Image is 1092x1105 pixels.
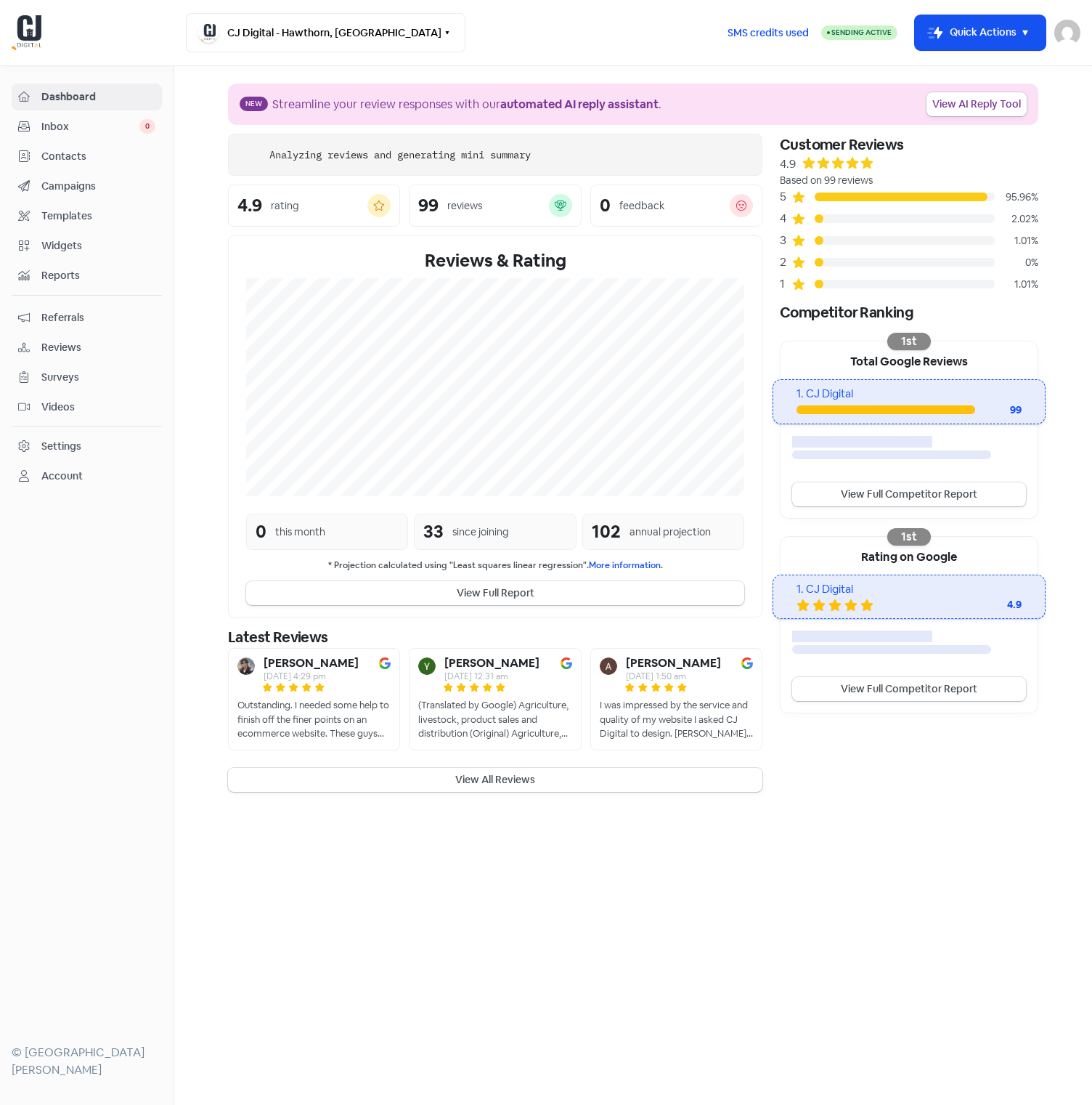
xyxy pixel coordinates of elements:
div: Outstanding. I needed some help to finish off the finer points on an ecommerce website. These guy... [237,698,391,741]
a: Contacts [12,143,162,170]
a: Inbox 0 [12,113,162,140]
div: 1.01% [995,233,1038,248]
div: 95.96% [995,190,1038,205]
div: 1. CJ Digital [796,386,1021,402]
div: 1st [887,333,931,350]
div: 4.9 [963,597,1022,612]
span: SMS credits used [728,25,809,41]
span: 0 [139,119,155,134]
a: View AI Reply Tool [926,92,1027,116]
div: 3 [780,232,791,249]
div: 1. CJ Digital [796,581,1021,598]
div: 99 [418,197,439,214]
div: Account [41,469,83,484]
div: Streamline your review responses with our . [272,96,661,113]
button: View All Reviews [228,768,762,792]
a: Referrals [12,304,162,331]
div: I was impressed by the service and quality of my website I asked CJ Digital to design. [PERSON_NA... [600,698,753,741]
a: 99reviews [409,185,581,227]
div: this month [275,525,325,540]
a: Sending Active [821,24,897,41]
span: Campaigns [41,179,155,194]
div: Analyzing reviews and generating mini summary [269,147,531,163]
img: Image [379,657,391,669]
div: 102 [592,519,621,545]
a: 0feedback [590,185,762,227]
img: Image [741,657,753,669]
div: Rating on Google [781,537,1038,575]
a: 4.9rating [228,185,400,227]
a: Dashboard [12,84,162,110]
div: 2.02% [995,211,1038,227]
a: Templates [12,203,162,230]
img: Avatar [418,657,436,675]
div: [DATE] 1:50 am [626,672,721,681]
div: Settings [41,439,81,454]
div: Reviews & Rating [246,248,744,274]
div: 99 [975,402,1022,418]
div: 4 [780,210,791,227]
div: 0 [600,197,611,214]
div: [DATE] 12:31 am [444,672,539,681]
div: Customer Reviews [780,134,1038,155]
div: 33 [423,519,444,545]
button: CJ Digital - Hawthorn, [GEOGRAPHIC_DATA] [186,13,465,52]
div: Competitor Ranking [780,301,1038,323]
a: More information. [589,559,663,571]
a: Settings [12,433,162,460]
span: Reviews [41,340,155,355]
div: 1st [887,528,931,546]
a: View Full Competitor Report [792,677,1026,701]
span: Contacts [41,149,155,164]
a: Reports [12,262,162,289]
div: 2 [780,254,791,271]
img: Image [561,657,572,669]
span: Widgets [41,238,155,254]
div: since joining [452,525,509,540]
img: Avatar [600,657,617,675]
span: New [240,97,268,111]
span: Surveys [41,370,155,385]
a: Reviews [12,334,162,361]
button: View Full Report [246,581,744,605]
div: annual projection [629,525,711,540]
b: automated AI reply assistant [500,97,659,112]
b: [PERSON_NAME] [264,657,359,669]
span: Dashboard [41,89,155,105]
b: [PERSON_NAME] [444,657,539,669]
div: 4.9 [237,197,262,214]
b: [PERSON_NAME] [626,657,721,669]
small: * Projection calculated using "Least squares linear regression". [246,559,744,572]
a: SMS credits used [715,24,821,39]
span: Videos [41,400,155,415]
button: Quick Actions [915,15,1046,50]
div: Based on 99 reviews [780,173,1038,188]
div: 4.9 [780,155,796,173]
div: 5 [780,188,791,206]
div: 1.01% [995,277,1038,292]
div: Latest Reviews [228,626,762,648]
img: Avatar [237,657,255,675]
div: 0 [256,519,266,545]
div: rating [271,198,299,214]
div: 1 [780,275,791,293]
a: Surveys [12,364,162,391]
a: Account [12,463,162,490]
div: [DATE] 4:29 pm [264,672,359,681]
a: View Full Competitor Report [792,482,1026,506]
div: © [GEOGRAPHIC_DATA][PERSON_NAME] [12,1044,162,1079]
span: Referrals [41,310,155,325]
a: Campaigns [12,173,162,200]
a: Videos [12,394,162,421]
img: User [1054,20,1080,46]
span: Inbox [41,119,139,134]
span: Sending Active [831,28,892,37]
div: (Translated by Google) Agriculture, livestock, product sales and distribution (Original) Agricult... [418,698,571,741]
div: 0% [995,255,1038,270]
span: Templates [41,209,155,224]
div: reviews [447,198,482,214]
a: Widgets [12,232,162,259]
div: feedback [619,198,664,214]
span: Reports [41,268,155,283]
div: Total Google Reviews [781,341,1038,379]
